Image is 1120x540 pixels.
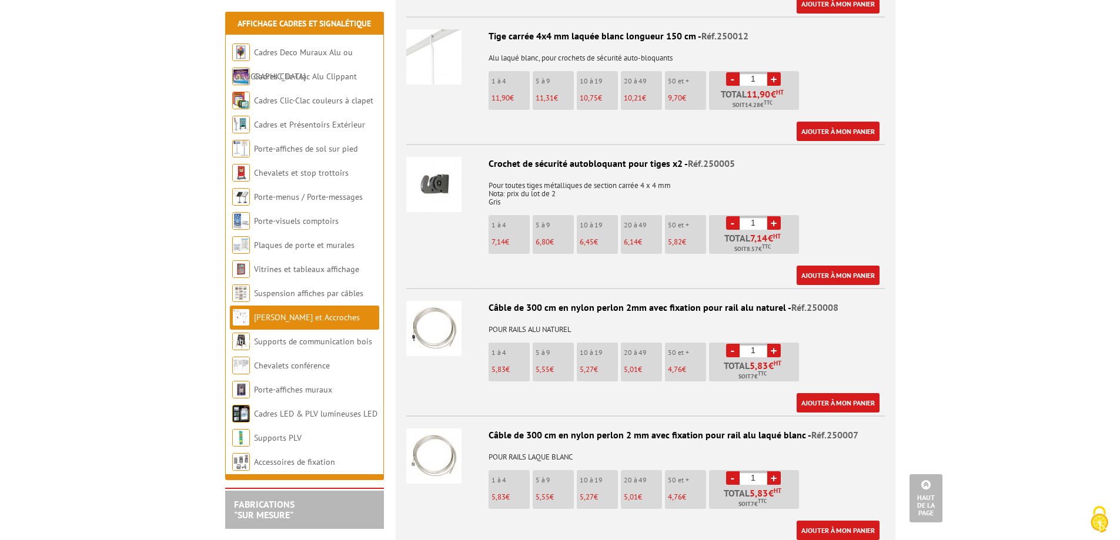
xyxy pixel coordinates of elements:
[406,46,885,62] p: Alu laqué blanc, pour crochets de sécurité auto-bloquants
[232,47,353,82] a: Cadres Deco Muraux Alu ou [GEOGRAPHIC_DATA]
[406,29,462,85] img: Tige carrée 4x4 mm laquée blanc longueur 150 cm
[232,43,250,61] img: Cadres Deco Muraux Alu ou Bois
[492,493,530,501] p: €
[688,157,735,169] span: Réf.250005
[406,157,885,170] div: Crochet de sécurité autobloquant pour tiges x2 -
[668,93,682,103] span: 9,70
[624,493,662,501] p: €
[232,284,250,302] img: Suspension affiches par câbles
[492,365,530,374] p: €
[758,370,767,377] sup: TTC
[536,348,574,357] p: 5 à 9
[767,72,781,86] a: +
[668,94,706,102] p: €
[624,238,662,246] p: €
[624,348,662,357] p: 20 à 49
[747,89,784,99] span: €
[726,471,740,485] a: -
[580,221,618,229] p: 10 à 19
[406,173,885,206] p: Pour toutes tiges métalliques de section carrée 4 x 4 mm Nota: prix du lot de 2 Gris
[624,93,642,103] span: 10,21
[774,487,781,495] sup: HT
[232,260,250,278] img: Vitrines et tableaux affichage
[492,221,530,229] p: 1 à 4
[406,317,885,334] p: POUR RAILS ALU NATUREL
[624,237,638,247] span: 6,14
[733,100,773,110] span: Soit €
[492,94,530,102] p: €
[536,237,550,247] span: 6,80
[910,474,942,522] a: Haut de la page
[1085,505,1114,534] img: Cookies (fenêtre modale)
[254,336,372,347] a: Supports de communication bois
[762,243,771,250] sup: TTC
[234,498,295,521] a: FABRICATIONS"Sur Mesure"
[254,143,357,154] a: Porte-affiches de sol sur pied
[232,236,250,254] img: Plaques de porte et murales
[254,432,302,443] a: Supports PLV
[254,216,339,226] a: Porte-visuels comptoirs
[254,457,335,467] a: Accessoires de fixation
[668,365,706,374] p: €
[580,493,618,501] p: €
[751,372,754,381] span: 7
[492,364,506,374] span: 5,83
[776,88,784,96] sup: HT
[668,77,706,85] p: 50 et +
[406,301,462,356] img: Câble de 300 cm en nylon perlon 2mm avec fixation pour rail alu naturel
[580,364,594,374] span: 5,27
[624,77,662,85] p: 20 à 49
[254,167,349,178] a: Chevalets et stop trottoirs
[712,89,799,110] p: Total
[668,364,682,374] span: 4,76
[811,429,858,441] span: Réf.250007
[750,361,768,370] span: 5,83
[492,348,530,357] p: 1 à 4
[232,357,250,374] img: Chevalets conférence
[254,264,359,274] a: Vitrines et tableaux affichage
[1079,500,1120,540] button: Cookies (fenêtre modale)
[232,453,250,471] img: Accessoires de fixation
[536,238,574,246] p: €
[232,116,250,133] img: Cadres et Présentoirs Extérieur
[254,71,357,82] a: Cadres Clic-Clac Alu Clippant
[536,476,574,484] p: 5 à 9
[580,77,618,85] p: 10 à 19
[701,30,748,42] span: Réf.250012
[750,488,768,498] span: 5,83
[797,393,880,412] a: Ajouter à mon panier
[580,238,618,246] p: €
[624,364,638,374] span: 5,01
[492,476,530,484] p: 1 à 4
[750,488,781,498] span: €
[668,237,682,247] span: 5,82
[406,301,885,314] div: Câble de 300 cm en nylon perlon 2mm avec fixation pour rail alu naturel -
[726,344,740,357] a: -
[406,29,885,43] div: Tige carrée 4x4 mm laquée blanc longueur 150 cm -
[492,238,530,246] p: €
[767,471,781,485] a: +
[774,359,781,367] sup: HT
[232,140,250,157] img: Porte-affiches de sol sur pied
[254,288,363,298] a: Suspension affiches par câbles
[536,492,550,502] span: 5,55
[238,18,371,29] a: Affichage Cadres et Signalétique
[624,365,662,374] p: €
[232,164,250,182] img: Chevalets et stop trottoirs
[764,99,773,106] sup: TTC
[580,94,618,102] p: €
[232,212,250,230] img: Porte-visuels comptoirs
[758,498,767,504] sup: TTC
[751,499,754,509] span: 7
[232,308,250,326] img: Cimaises et Accroches tableaux
[492,77,530,85] p: 1 à 4
[726,72,740,86] a: -
[492,237,505,247] span: 7,14
[668,348,706,357] p: 50 et +
[738,372,767,381] span: Soit €
[712,361,799,381] p: Total
[738,499,767,509] span: Soit €
[580,93,598,103] span: 10,75
[232,312,360,347] a: [PERSON_NAME] et Accroches tableaux
[668,238,706,246] p: €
